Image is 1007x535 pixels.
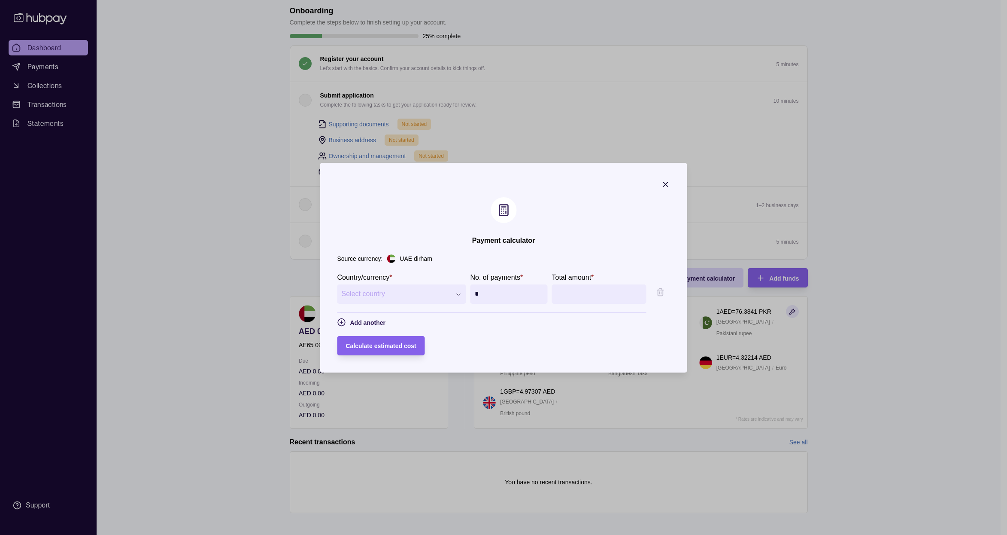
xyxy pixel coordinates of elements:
[346,342,416,349] span: Calculate estimated cost
[337,336,425,355] button: Calculate estimated cost
[470,272,523,282] label: No. of payments
[475,284,543,304] input: amounts.0.count
[337,272,392,282] label: Country/currency
[350,319,385,326] span: Add another
[552,274,591,281] p: Total amount
[337,317,385,327] button: Add another
[337,274,390,281] p: Country/currency
[387,254,395,263] img: ae
[400,254,432,263] p: UAE dirham
[470,274,521,281] p: No. of payments
[573,284,642,304] input: amounts.0.amount
[552,272,594,282] label: Total amount
[472,236,535,245] h2: Payment calculator
[337,254,383,263] p: Source currency:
